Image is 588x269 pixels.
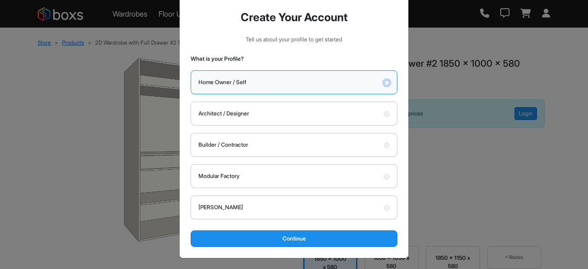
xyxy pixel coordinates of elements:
input: Modular Factory [384,174,390,179]
p: Tell us about your profile to get started [191,35,397,44]
h4: Create Your Account [191,11,397,24]
span: Architect / Designer [198,109,249,118]
input: [PERSON_NAME] [384,205,390,211]
span: Modular Factory [198,172,239,180]
span: [PERSON_NAME] [198,203,243,212]
input: Architect / Designer [384,111,390,117]
input: Home Owner / Self [384,80,390,86]
label: What is your Profile? [191,55,244,63]
button: Continue [191,230,397,247]
input: Builder / Contractor [384,143,390,148]
span: Home Owner / Self [198,78,246,86]
span: Builder / Contractor [198,141,248,149]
